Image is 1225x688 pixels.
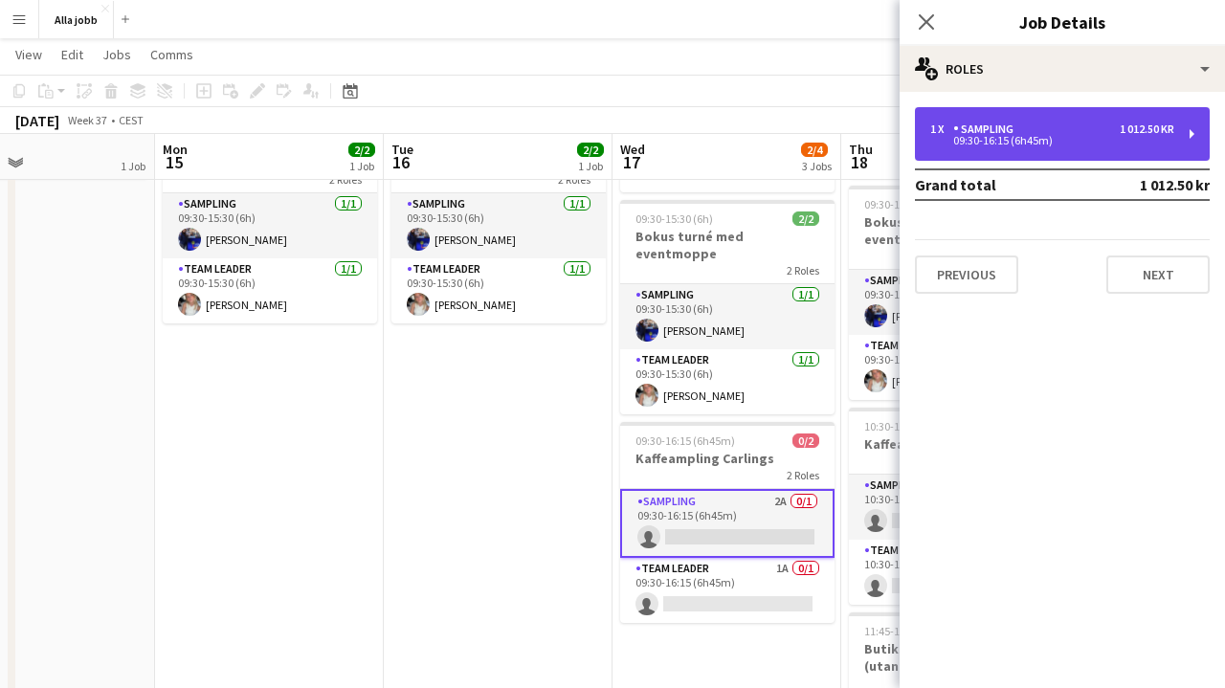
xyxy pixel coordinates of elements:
[849,335,1063,400] app-card-role: Team Leader1/109:30-15:30 (6h)[PERSON_NAME]
[849,540,1063,605] app-card-role: Team Leader0/110:30-17:15 (6h45m)
[102,46,131,63] span: Jobs
[849,640,1063,675] h3: Butiksdemo Proviva Tjörn (utanför [GEOGRAPHIC_DATA])
[150,46,193,63] span: Comms
[849,270,1063,335] app-card-role: Sampling1/109:30-15:30 (6h)[PERSON_NAME]
[617,151,645,173] span: 17
[15,46,42,63] span: View
[119,113,144,127] div: CEST
[849,435,1063,453] h3: Kaffeampling Carlings
[15,111,59,130] div: [DATE]
[578,159,603,173] div: 1 Job
[620,284,835,349] app-card-role: Sampling1/109:30-15:30 (6h)[PERSON_NAME]
[39,1,114,38] button: Alla jobb
[900,46,1225,92] div: Roles
[635,211,713,226] span: 09:30-15:30 (6h)
[802,159,832,173] div: 3 Jobs
[849,213,1063,248] h3: Bokus turné med eventmoppe
[620,558,835,623] app-card-role: Team Leader1A0/109:30-16:15 (6h45m)
[348,143,375,157] span: 2/2
[577,143,604,157] span: 2/2
[792,433,819,448] span: 0/2
[63,113,111,127] span: Week 37
[61,46,83,63] span: Edit
[849,408,1063,605] app-job-card: 10:30-17:15 (6h45m)0/2Kaffeampling Carlings2 RolesSampling3A0/110:30-17:15 (6h45m) Team Leader0/1...
[864,419,964,433] span: 10:30-17:15 (6h45m)
[849,186,1063,400] app-job-card: 09:30-15:30 (6h)2/2Bokus turné med eventmoppe2 RolesSampling1/109:30-15:30 (6h)[PERSON_NAME]Team ...
[792,211,819,226] span: 2/2
[620,422,835,623] app-job-card: 09:30-16:15 (6h45m)0/2Kaffeampling Carlings2 RolesSampling2A0/109:30-16:15 (6h45m) Team Leader1A0...
[121,159,145,173] div: 1 Job
[787,468,819,482] span: 2 Roles
[930,136,1174,145] div: 09:30-16:15 (6h45m)
[620,228,835,262] h3: Bokus turné med eventmoppe
[864,624,964,638] span: 11:45-18:15 (6h30m)
[915,255,1018,294] button: Previous
[620,200,835,414] app-job-card: 09:30-15:30 (6h)2/2Bokus turné med eventmoppe2 RolesSampling1/109:30-15:30 (6h)[PERSON_NAME]Team ...
[391,193,606,258] app-card-role: Sampling1/109:30-15:30 (6h)[PERSON_NAME]
[1106,255,1210,294] button: Next
[1120,122,1174,136] div: 1 012.50 kr
[8,42,50,67] a: View
[391,109,606,323] app-job-card: 09:30-15:30 (6h)2/2Bokus turné med eventmoppe2 RolesSampling1/109:30-15:30 (6h)[PERSON_NAME]Team ...
[160,151,188,173] span: 15
[635,433,735,448] span: 09:30-16:15 (6h45m)
[849,475,1063,540] app-card-role: Sampling3A0/110:30-17:15 (6h45m)
[953,122,1021,136] div: Sampling
[391,258,606,323] app-card-role: Team Leader1/109:30-15:30 (6h)[PERSON_NAME]
[54,42,91,67] a: Edit
[163,193,377,258] app-card-role: Sampling1/109:30-15:30 (6h)[PERSON_NAME]
[143,42,201,67] a: Comms
[391,141,413,158] span: Tue
[1089,169,1210,200] td: 1 012.50 kr
[930,122,953,136] div: 1 x
[787,263,819,277] span: 2 Roles
[620,349,835,414] app-card-role: Team Leader1/109:30-15:30 (6h)[PERSON_NAME]
[349,159,374,173] div: 1 Job
[620,489,835,558] app-card-role: Sampling2A0/109:30-16:15 (6h45m)
[163,109,377,323] app-job-card: 09:30-15:30 (6h)2/2Bokus turné med eventmoppe2 RolesSampling1/109:30-15:30 (6h)[PERSON_NAME]Team ...
[389,151,413,173] span: 16
[620,141,645,158] span: Wed
[620,450,835,467] h3: Kaffeampling Carlings
[900,10,1225,34] h3: Job Details
[95,42,139,67] a: Jobs
[163,258,377,323] app-card-role: Team Leader1/109:30-15:30 (6h)[PERSON_NAME]
[864,197,942,211] span: 09:30-15:30 (6h)
[846,151,873,173] span: 18
[801,143,828,157] span: 2/4
[915,169,1089,200] td: Grand total
[849,141,873,158] span: Thu
[163,141,188,158] span: Mon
